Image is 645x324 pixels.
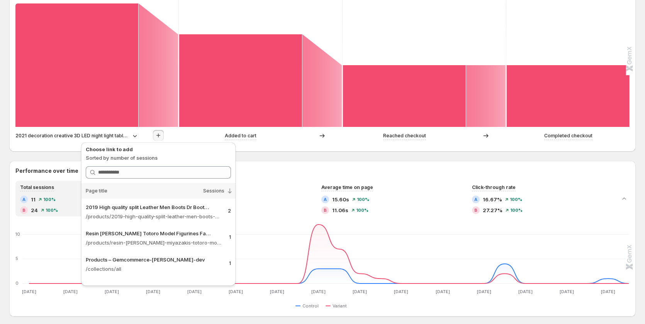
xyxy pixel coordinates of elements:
[15,280,19,286] text: 0
[394,289,408,294] text: [DATE]
[86,188,107,194] span: Page title
[20,184,54,190] span: Total sessions
[333,303,347,309] span: Variant
[483,206,502,214] span: 27.27%
[510,208,523,213] span: 100%
[86,154,231,162] p: Sorted by number of sessions
[15,167,630,175] h2: Performance over time
[228,208,231,214] p: 2
[483,196,502,203] span: 16.67%
[15,256,18,261] text: 5
[86,203,209,211] p: 2019 High quality split Leather Men Boots Dr Boots shoes High Top Motorcycle Autumn Winter shoes ...
[356,208,368,213] span: 100%
[22,208,25,213] h2: B
[22,197,25,202] h2: A
[86,239,223,246] p: /products/resin-[PERSON_NAME]-miyazakis-totoro-model-figurines-fairy-flower-pot-ornament-miniatur...
[544,132,592,140] p: Completed checkout
[86,256,205,263] p: Products – Gemcommerce-[PERSON_NAME]-dev
[474,208,477,213] h2: B
[31,196,36,203] span: 11
[383,132,426,140] p: Reached checkout
[332,206,348,214] span: 11.06s
[46,208,58,213] span: 100%
[436,289,450,294] text: [DATE]
[357,197,369,202] span: 100%
[229,234,231,240] p: 1
[507,65,630,127] path: Completed checkout: 4
[326,301,350,310] button: Variant
[86,282,178,290] p: Gemcommerce-[PERSON_NAME]-dev
[295,301,322,310] button: Control
[203,188,224,194] span: Sessions
[474,197,477,202] h2: A
[321,184,373,190] span: Average time on page
[510,197,522,202] span: 100%
[332,196,349,203] span: 15.60s
[229,260,231,267] p: 1
[86,229,210,237] p: Resin [PERSON_NAME] Totoro Model Figurines Fairy Flower Pot Ornamen – Gemcommerce-[PERSON_NAME]-dev
[31,206,38,214] span: 24
[225,132,256,140] p: Added to cart
[560,289,574,294] text: [DATE]
[179,34,302,127] path: Added to cart: 6
[324,197,327,202] h2: A
[302,303,319,309] span: Control
[472,184,516,190] span: Click-through rate
[619,193,630,204] button: Collapse chart
[353,289,367,294] text: [DATE]
[86,265,223,273] p: /collections/all
[324,208,327,213] h2: B
[601,289,615,294] text: [DATE]
[22,289,36,294] text: [DATE]
[477,289,491,294] text: [DATE]
[311,289,326,294] text: [DATE]
[270,289,284,294] text: [DATE]
[86,213,222,220] p: /products/2019-high-quality-split-leather-men-boots-dr-boots-shoes-high-top-motorcycle-autumn-win...
[15,231,20,237] text: 10
[86,145,231,153] p: Choose link to add
[63,289,78,294] text: [DATE]
[518,289,533,294] text: [DATE]
[15,132,129,140] p: 2021 decoration creative 3D LED night light table lamp children bedroom child gift home
[43,197,56,202] span: 100%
